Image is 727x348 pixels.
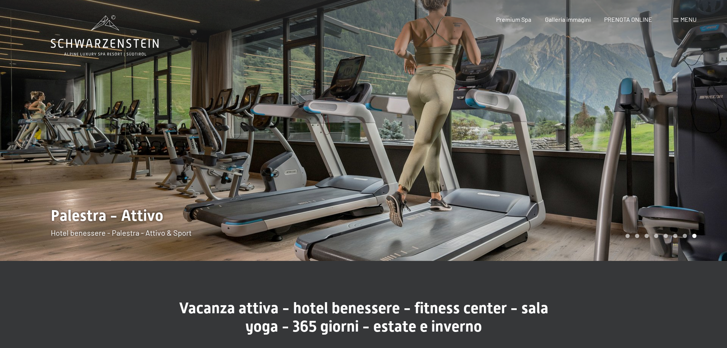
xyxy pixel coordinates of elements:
[673,234,677,238] div: Carousel Page 6
[680,16,696,23] span: Menu
[545,16,591,23] a: Galleria immagini
[625,234,630,238] div: Carousel Page 1
[645,234,649,238] div: Carousel Page 3
[623,234,696,238] div: Carousel Pagination
[683,234,687,238] div: Carousel Page 7
[664,234,668,238] div: Carousel Page 5
[654,234,658,238] div: Carousel Page 4
[179,299,548,335] span: Vacanza attiva - hotel benessere - fitness center - sala yoga - 365 giorni - estate e inverno
[635,234,639,238] div: Carousel Page 2
[692,234,696,238] div: Carousel Page 8 (Current Slide)
[604,16,652,23] a: PRENOTA ONLINE
[496,16,531,23] a: Premium Spa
